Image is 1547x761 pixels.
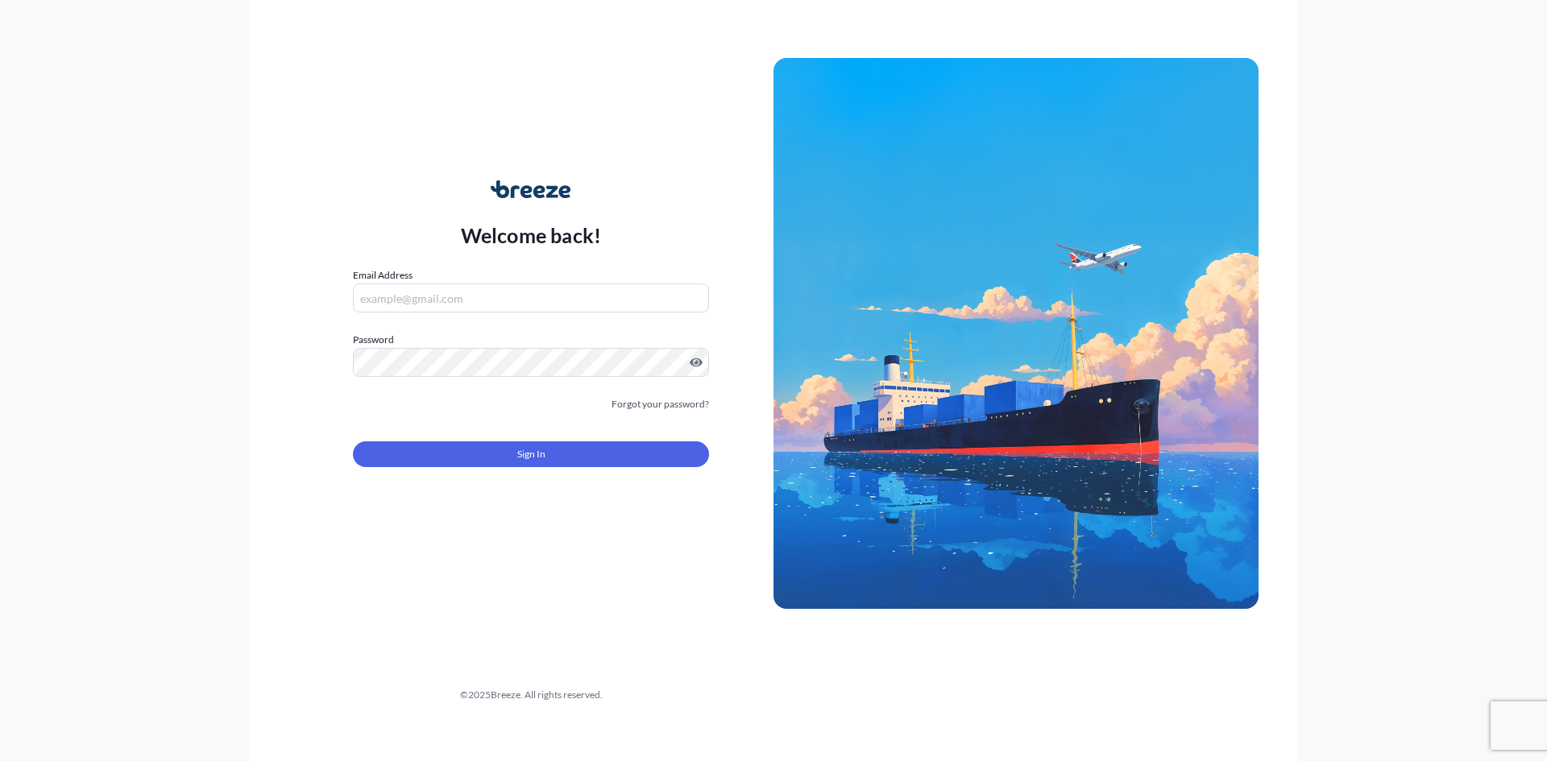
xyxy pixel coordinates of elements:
[353,267,413,283] label: Email Address
[773,58,1259,609] img: Ship illustration
[690,356,703,369] button: Show password
[353,283,709,312] input: example@gmail.com
[612,396,709,412] a: Forgot your password?
[353,441,709,467] button: Sign In
[288,687,773,703] div: © 2025 Breeze. All rights reserved.
[461,222,602,248] p: Welcome back!
[353,332,709,348] label: Password
[517,446,545,462] span: Sign In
